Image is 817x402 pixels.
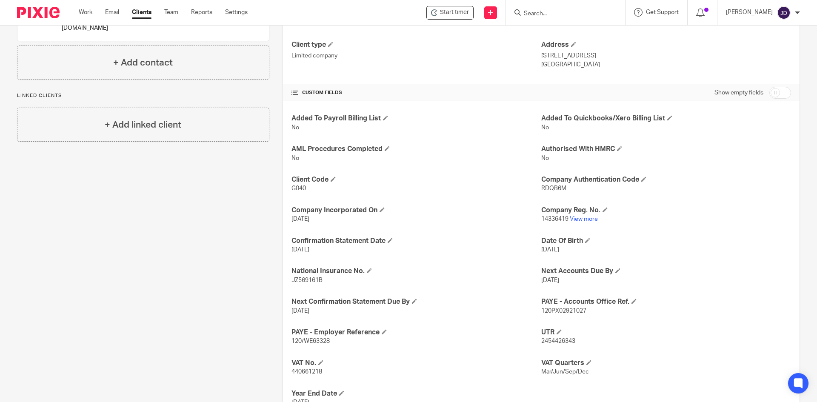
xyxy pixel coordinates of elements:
h4: Added To Payroll Billing List [291,114,541,123]
p: Linked clients [17,92,269,99]
img: Pixie [17,7,60,18]
h4: Authorised With HMRC [541,145,791,154]
span: JZ569161B [291,277,323,283]
h4: Company Incorporated On [291,206,541,215]
span: 120PX02921027 [541,308,586,314]
span: Mar/Jun/Sep/Dec [541,369,589,375]
div: German Vehicle Solutions Limited [426,6,474,20]
span: 440661218 [291,369,322,375]
h4: Company Authentication Code [541,175,791,184]
h4: Client type [291,40,541,49]
span: No [291,125,299,131]
a: Reports [191,8,212,17]
a: Clients [132,8,151,17]
label: Show empty fields [714,88,763,97]
span: [DATE] [541,277,559,283]
h4: Client Code [291,175,541,184]
h4: + Add linked client [105,118,181,131]
img: svg%3E [777,6,791,20]
h4: Address [541,40,791,49]
p: [PERSON_NAME] [726,8,773,17]
p: [GEOGRAPHIC_DATA] [541,60,791,69]
span: Start timer [440,8,469,17]
h4: UTR [541,328,791,337]
h4: Year End Date [291,389,541,398]
span: [DATE] [291,308,309,314]
span: G040 [291,185,306,191]
h4: PAYE - Accounts Office Ref. [541,297,791,306]
a: Email [105,8,119,17]
h4: CUSTOM FIELDS [291,89,541,96]
h4: Company Reg. No. [541,206,791,215]
a: Settings [225,8,248,17]
p: [STREET_ADDRESS] [541,51,791,60]
h4: VAT Quarters [541,359,791,368]
h4: PAYE - Employer Reference [291,328,541,337]
span: 14336419 [541,216,568,222]
h4: VAT No. [291,359,541,368]
h4: Confirmation Statement Date [291,237,541,245]
input: Search [523,10,600,18]
h4: + Add contact [113,56,173,69]
p: Limited company [291,51,541,60]
h4: Date Of Birth [541,237,791,245]
span: RDQB6M [541,185,566,191]
span: No [541,155,549,161]
span: [DATE] [541,247,559,253]
span: 120/WE63328 [291,338,330,344]
h4: Added To Quickbooks/Xero Billing List [541,114,791,123]
h4: AML Procedures Completed [291,145,541,154]
a: Team [164,8,178,17]
span: No [541,125,549,131]
span: [DATE] [291,247,309,253]
span: [DATE] [291,216,309,222]
a: View more [570,216,598,222]
h4: Next Accounts Due By [541,267,791,276]
span: No [291,155,299,161]
a: Work [79,8,92,17]
span: Get Support [646,9,679,15]
h4: National Insurance No. [291,267,541,276]
h4: Next Confirmation Statement Due By [291,297,541,306]
span: 2454426343 [541,338,575,344]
